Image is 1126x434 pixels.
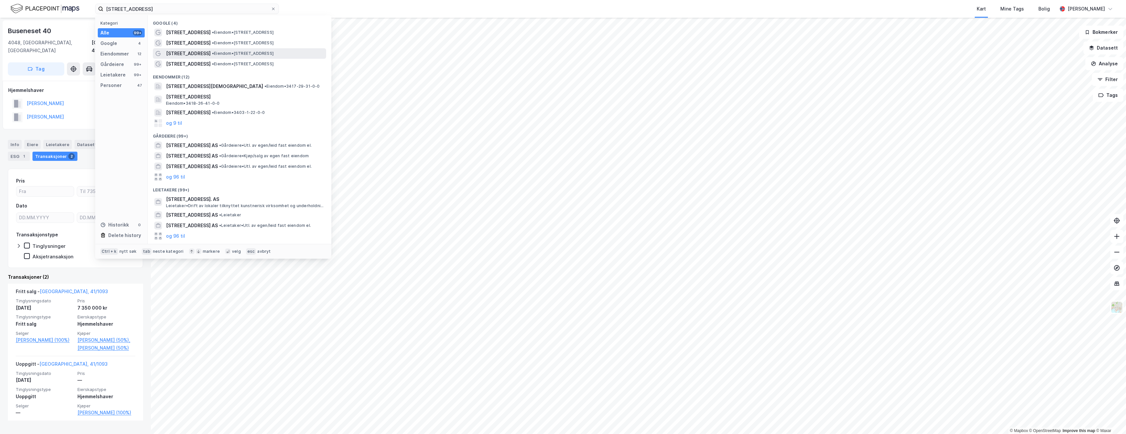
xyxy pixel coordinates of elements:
div: 12 [137,51,142,56]
div: Kategori [100,21,145,26]
div: avbryt [257,249,271,254]
input: Til 7350000 [77,186,135,196]
input: DD.MM.YYYY [16,213,74,223]
div: 99+ [133,72,142,77]
span: • [219,164,221,169]
span: Gårdeiere • Utl. av egen/leid fast eiendom el. [219,143,312,148]
div: 4 [137,41,142,46]
button: og 96 til [166,232,185,240]
a: [PERSON_NAME] (100%) [77,409,135,417]
div: Google [100,39,117,47]
a: [GEOGRAPHIC_DATA], 41/1093 [40,289,108,294]
span: [STREET_ADDRESS] [166,50,211,57]
div: Eiere [24,140,41,149]
span: Gårdeiere • Utl. av egen/leid fast eiendom el. [219,164,312,169]
span: [STREET_ADDRESS] [166,60,211,68]
div: 4048, [GEOGRAPHIC_DATA], [GEOGRAPHIC_DATA] [8,39,92,54]
span: • [219,143,221,148]
div: Alle [100,29,109,37]
div: Info [8,140,22,149]
a: [GEOGRAPHIC_DATA], 41/1093 [39,361,108,367]
div: Aksjetransaksjon [32,253,73,260]
div: Datasett [74,140,99,149]
span: • [212,30,214,35]
div: Leietakere [43,140,72,149]
input: DD.MM.YYYY [77,213,135,223]
span: [STREET_ADDRESS] AS [166,152,218,160]
span: [STREET_ADDRESS] [166,29,211,36]
div: Kart [977,5,986,13]
div: Ctrl + k [100,248,118,255]
span: Tinglysningsdato [16,371,73,376]
img: logo.f888ab2527a4732fd821a326f86c7f29.svg [10,3,79,14]
div: — [77,376,135,384]
span: Selger [16,331,73,336]
span: [STREET_ADDRESS][DEMOGRAPHIC_DATA] [166,82,263,90]
a: OpenStreetMap [1029,428,1061,433]
button: Filter [1092,73,1123,86]
div: 7 350 000 kr [77,304,135,312]
button: Tags [1093,89,1123,102]
span: Selger [16,403,73,409]
div: Leietakere [100,71,126,79]
div: 99+ [133,30,142,35]
span: Pris [77,371,135,376]
span: [STREET_ADDRESS] AS [166,222,218,229]
input: Søk på adresse, matrikkel, gårdeiere, leietakere eller personer [103,4,271,14]
span: Eierskapstype [77,314,135,320]
div: nytt søk [119,249,137,254]
div: markere [203,249,220,254]
span: • [212,110,214,115]
span: Pris [77,298,135,304]
div: ESG [8,152,30,161]
div: — [16,409,73,417]
span: Eiendom • 3417-29-31-0-0 [264,84,320,89]
div: Dato [16,202,27,210]
div: Personer (47) [148,241,331,253]
div: Hjemmelshaver [77,393,135,401]
div: 99+ [133,62,142,67]
span: [STREET_ADDRESS]. AS [166,195,323,203]
div: Uoppgitt - [16,360,108,371]
span: Kjøper [77,403,135,409]
div: Uoppgitt [16,393,73,401]
input: Fra [16,186,74,196]
a: [PERSON_NAME] (50%), [77,336,135,344]
div: neste kategori [153,249,184,254]
div: Delete history [108,231,141,239]
button: Analyse [1085,57,1123,70]
span: Leietaker [219,212,241,218]
div: Bolig [1038,5,1050,13]
span: Leietaker • Utl. av egen/leid fast eiendom el. [219,223,311,228]
div: Transaksjoner (2) [8,273,143,281]
div: Personer [100,81,122,89]
img: Z [1111,301,1123,314]
span: • [219,223,221,228]
div: Hjemmelshaver [8,86,143,94]
a: [PERSON_NAME] (50%) [77,344,135,352]
span: Eiendom • 3403-1-22-0-0 [212,110,265,115]
span: Eiendom • [STREET_ADDRESS] [212,61,274,67]
div: Eiendommer (12) [148,69,331,81]
span: Eiendom • [STREET_ADDRESS] [212,30,274,35]
iframe: Chat Widget [1093,402,1126,434]
span: Kjøper [77,331,135,336]
div: [DATE] [16,376,73,384]
span: • [212,51,214,56]
div: Fritt salg [16,320,73,328]
span: • [219,153,221,158]
button: Bokmerker [1079,26,1123,39]
span: Eiendom • 3418-26-41-0-0 [166,101,219,106]
div: 1 [21,153,27,160]
button: og 9 til [166,119,182,127]
span: Leietaker • Drift av lokaler tilknyttet kunstnerisk virksomhet og underholdningsvirksomhet [166,203,325,208]
span: Tinglysningsdato [16,298,73,304]
div: 0 [137,222,142,228]
div: Buseneset 40 [8,26,52,36]
div: Pris [16,177,25,185]
span: • [212,40,214,45]
span: [STREET_ADDRESS] AS [166,163,218,170]
span: Tinglysningstype [16,314,73,320]
span: [STREET_ADDRESS] [166,93,323,101]
button: Tag [8,62,64,76]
